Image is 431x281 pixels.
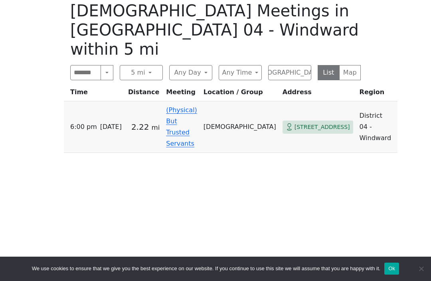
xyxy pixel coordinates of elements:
span: 2.22 [131,122,149,132]
span: 6:00 PM [70,121,97,133]
th: Location / Group [200,87,279,101]
button: 5 mi [120,65,163,80]
button: Near Me [101,65,113,80]
button: Any Time [219,65,262,80]
h1: [DEMOGRAPHIC_DATA] Meetings in [GEOGRAPHIC_DATA] 04 - Windward within 5 mi [70,1,361,59]
button: Any Day [169,65,212,80]
td: [DEMOGRAPHIC_DATA] [200,101,279,153]
button: List [318,65,340,80]
button: Ok [384,263,399,275]
input: Near Me [70,65,101,80]
button: Map [339,65,361,80]
span: We use cookies to ensure that we give you the best experience on our website. If you continue to ... [32,265,380,273]
small: mi [151,124,160,131]
th: Meeting [163,87,200,101]
td: District 04 - Windward [356,101,398,153]
span: No [417,265,425,273]
th: Time [64,87,125,101]
span: [STREET_ADDRESS] [295,122,350,132]
th: Region [356,87,398,101]
a: (Physical) But Trusted Servants [166,106,197,147]
th: Address [279,87,356,101]
th: Distance [125,87,163,101]
span: [DATE] [100,121,122,133]
button: [DEMOGRAPHIC_DATA] [268,65,311,80]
